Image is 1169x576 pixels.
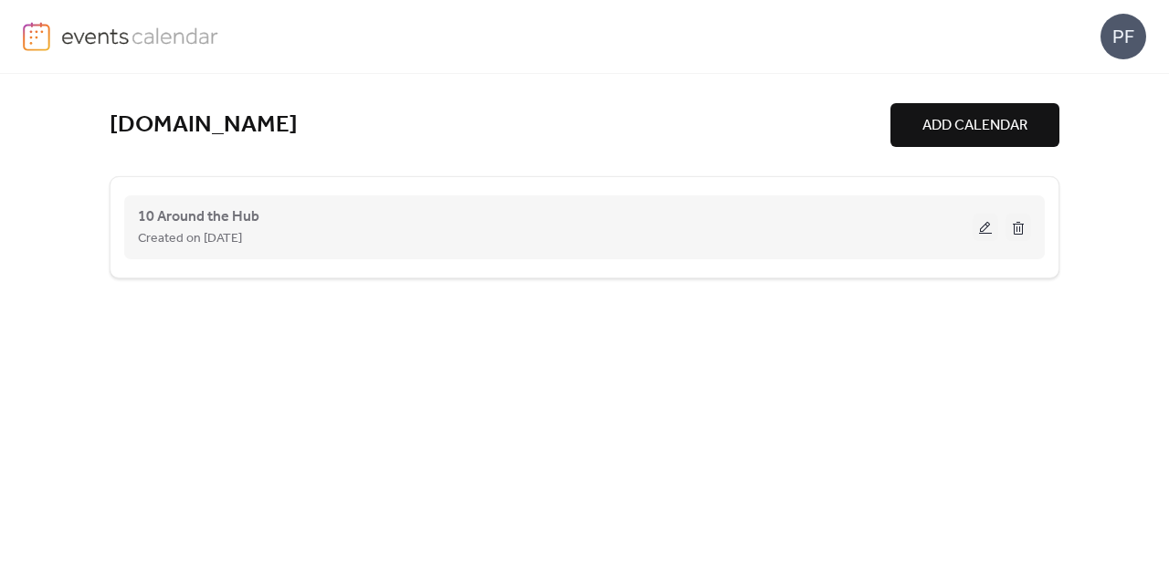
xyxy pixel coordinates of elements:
[922,115,1027,137] span: ADD CALENDAR
[138,212,259,222] a: 10 Around the Hub
[138,228,242,250] span: Created on [DATE]
[61,22,219,49] img: logo-type
[1101,14,1146,59] div: PF
[138,206,259,228] span: 10 Around the Hub
[110,110,298,141] a: [DOMAIN_NAME]
[23,22,50,51] img: logo
[890,103,1059,147] button: ADD CALENDAR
